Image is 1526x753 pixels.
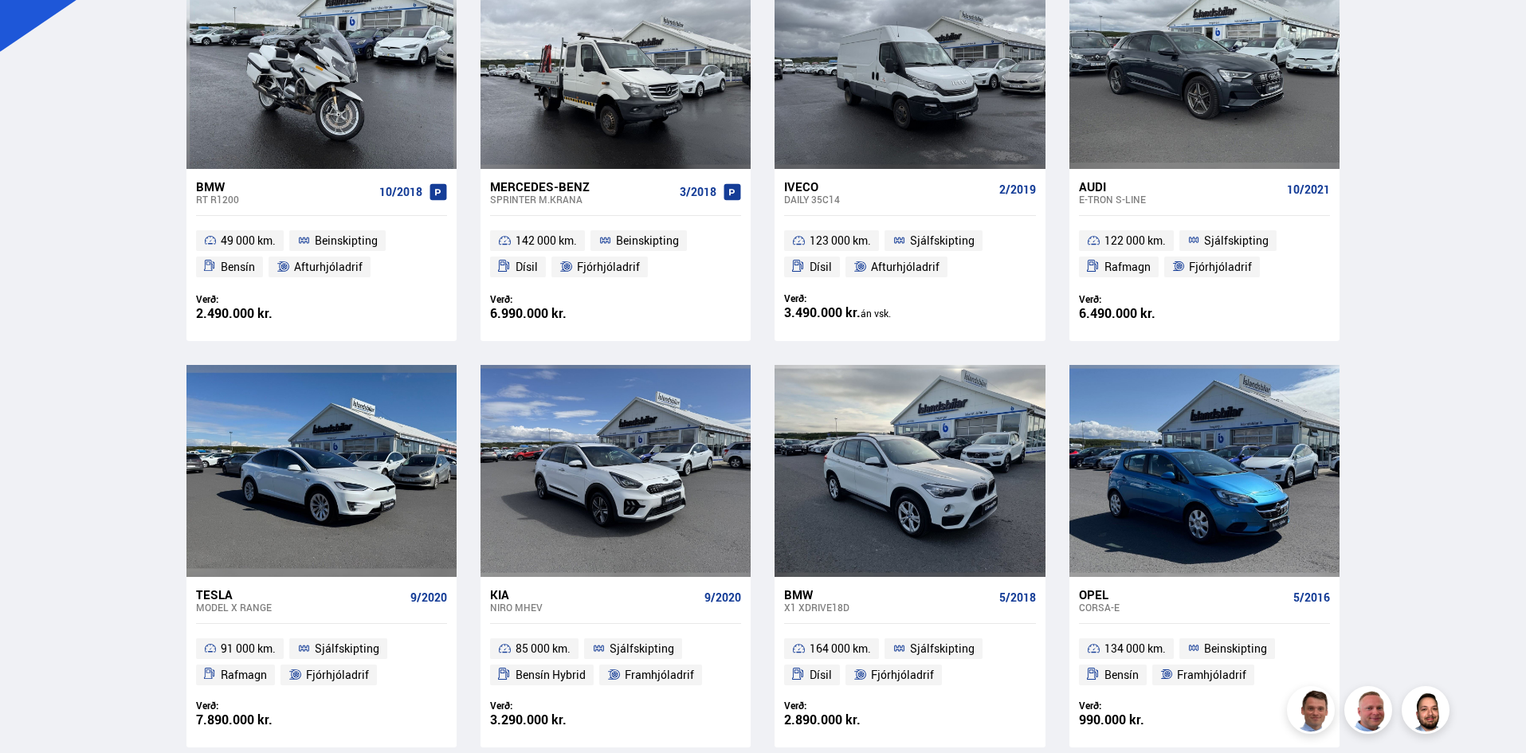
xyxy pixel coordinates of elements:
[784,713,910,727] div: 2.890.000 kr.
[490,179,673,194] div: Mercedes-Benz
[516,257,538,276] span: Dísil
[315,231,378,250] span: Beinskipting
[910,639,975,658] span: Sjálfskipting
[625,665,694,684] span: Framhjóladrif
[221,665,267,684] span: Rafmagn
[810,639,871,658] span: 164 000 km.
[861,307,891,320] span: án vsk.
[810,665,832,684] span: Dísil
[1347,688,1395,736] img: siFngHWaQ9KaOqBr.png
[196,194,373,205] div: RT R1200
[1104,639,1166,658] span: 134 000 km.
[810,231,871,250] span: 123 000 km.
[1079,307,1205,320] div: 6.490.000 kr.
[784,700,910,712] div: Verð:
[775,577,1045,747] a: BMW X1 XDRIVE18D 5/2018 164 000 km. Sjálfskipting Dísil Fjórhjóladrif Verð: 2.890.000 kr.
[306,665,369,684] span: Fjórhjóladrif
[810,257,832,276] span: Dísil
[1404,688,1452,736] img: nhp88E3Fdnt1Opn2.png
[196,179,373,194] div: BMW
[680,186,716,198] span: 3/2018
[196,587,404,602] div: Tesla
[775,169,1045,341] a: Iveco Daily 35C14 2/2019 123 000 km. Sjálfskipting Dísil Afturhjóladrif Verð: 3.490.000 kr.án vsk.
[1189,257,1252,276] span: Fjórhjóladrif
[516,231,577,250] span: 142 000 km.
[1079,293,1205,305] div: Verð:
[1104,665,1139,684] span: Bensín
[221,257,255,276] span: Bensín
[1079,713,1205,727] div: 990.000 kr.
[490,587,698,602] div: Kia
[221,639,276,658] span: 91 000 km.
[490,194,673,205] div: Sprinter M.KRANA
[490,700,616,712] div: Verð:
[784,194,992,205] div: Daily 35C14
[1287,183,1330,196] span: 10/2021
[784,602,992,613] div: X1 XDRIVE18D
[784,306,910,320] div: 3.490.000 kr.
[784,587,992,602] div: BMW
[999,183,1036,196] span: 2/2019
[1204,231,1269,250] span: Sjálfskipting
[186,577,457,747] a: Tesla Model X RANGE 9/2020 91 000 km. Sjálfskipting Rafmagn Fjórhjóladrif Verð: 7.890.000 kr.
[577,257,640,276] span: Fjórhjóladrif
[784,179,992,194] div: Iveco
[516,665,586,684] span: Bensín Hybrid
[1069,577,1340,747] a: Opel Corsa-e 5/2016 134 000 km. Beinskipting Bensín Framhjóladrif Verð: 990.000 kr.
[1293,591,1330,604] span: 5/2016
[410,591,447,604] span: 9/2020
[1069,169,1340,341] a: Audi e-tron S-LINE 10/2021 122 000 km. Sjálfskipting Rafmagn Fjórhjóladrif Verð: 6.490.000 kr.
[196,602,404,613] div: Model X RANGE
[186,169,457,341] a: BMW RT R1200 10/2018 49 000 km. Beinskipting Bensín Afturhjóladrif Verð: 2.490.000 kr.
[1079,194,1281,205] div: e-tron S-LINE
[1079,700,1205,712] div: Verð:
[490,713,616,727] div: 3.290.000 kr.
[490,307,616,320] div: 6.990.000 kr.
[379,186,422,198] span: 10/2018
[784,292,910,304] div: Verð:
[1204,639,1267,658] span: Beinskipting
[196,293,322,305] div: Verð:
[315,639,379,658] span: Sjálfskipting
[516,639,571,658] span: 85 000 km.
[13,6,61,54] button: Open LiveChat chat widget
[196,700,322,712] div: Verð:
[490,293,616,305] div: Verð:
[196,713,322,727] div: 7.890.000 kr.
[871,665,934,684] span: Fjórhjóladrif
[1177,665,1246,684] span: Framhjóladrif
[481,577,751,747] a: Kia Niro MHEV 9/2020 85 000 km. Sjálfskipting Bensín Hybrid Framhjóladrif Verð: 3.290.000 kr.
[1079,179,1281,194] div: Audi
[481,169,751,341] a: Mercedes-Benz Sprinter M.KRANA 3/2018 142 000 km. Beinskipting Dísil Fjórhjóladrif Verð: 6.990.00...
[616,231,679,250] span: Beinskipting
[704,591,741,604] span: 9/2020
[1289,688,1337,736] img: FbJEzSuNWCJXmdc-.webp
[221,231,276,250] span: 49 000 km.
[1104,231,1166,250] span: 122 000 km.
[910,231,975,250] span: Sjálfskipting
[490,602,698,613] div: Niro MHEV
[871,257,940,276] span: Afturhjóladrif
[1079,602,1287,613] div: Corsa-e
[1104,257,1151,276] span: Rafmagn
[196,307,322,320] div: 2.490.000 kr.
[999,591,1036,604] span: 5/2018
[294,257,363,276] span: Afturhjóladrif
[610,639,674,658] span: Sjálfskipting
[1079,587,1287,602] div: Opel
